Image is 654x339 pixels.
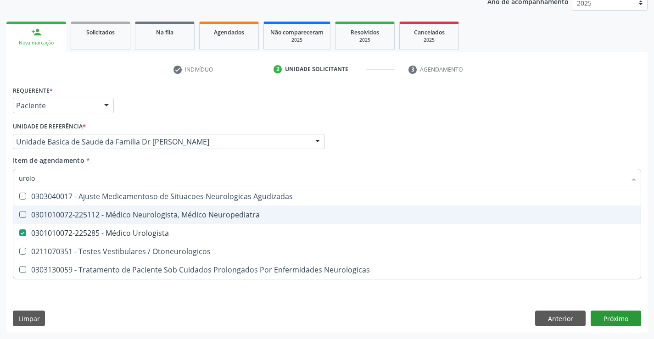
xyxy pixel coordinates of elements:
[414,28,445,36] span: Cancelados
[13,156,84,165] span: Item de agendamento
[535,311,586,326] button: Anterior
[16,101,95,110] span: Paciente
[156,28,173,36] span: Na fila
[19,211,635,218] div: 0301010072-225112 - Médico Neurologista, Médico Neuropediatra
[342,37,388,44] div: 2025
[31,27,41,37] div: person_add
[13,120,86,134] label: Unidade de referência
[351,28,379,36] span: Resolvidos
[274,65,282,73] div: 2
[19,248,635,255] div: 0211070351 - Testes Vestibulares / Otoneurologicos
[13,83,53,98] label: Requerente
[591,311,641,326] button: Próximo
[214,28,244,36] span: Agendados
[19,266,635,273] div: 0303130059 - Tratamento de Paciente Sob Cuidados Prolongados Por Enfermidades Neurologicas
[19,229,635,237] div: 0301010072-225285 - Médico Urologista
[16,137,306,146] span: Unidade Basica de Saude da Familia Dr [PERSON_NAME]
[270,28,324,36] span: Não compareceram
[19,169,626,187] input: Buscar por procedimentos
[285,65,348,73] div: Unidade solicitante
[406,37,452,44] div: 2025
[270,37,324,44] div: 2025
[86,28,115,36] span: Solicitados
[13,39,60,46] div: Nova marcação
[19,193,635,200] div: 0303040017 - Ajuste Medicamentoso de Situacoes Neurologicas Agudizadas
